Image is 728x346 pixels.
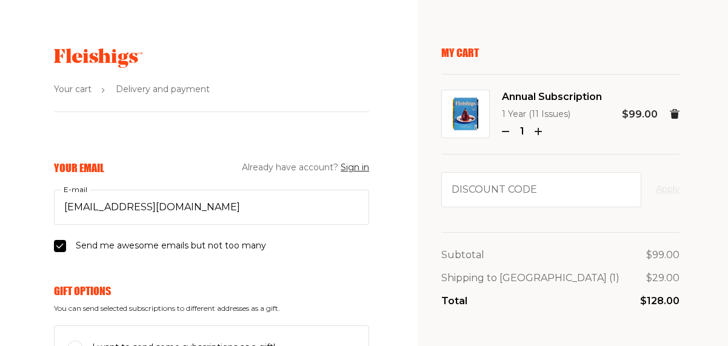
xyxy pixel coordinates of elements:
[441,270,619,286] p: Shipping to [GEOGRAPHIC_DATA] ( 1 )
[656,182,680,197] button: Apply
[76,239,266,253] span: Send me awesome emails but not too many
[54,190,369,225] input: E-mail
[622,107,658,122] p: $99.00
[502,107,602,122] p: 1 Year (11 Issues)
[54,284,369,298] h6: Gift Options
[54,304,369,313] span: You can send selected subscriptions to different addresses as a gift.
[646,247,680,263] p: $99.00
[242,161,369,175] span: Already have account?
[54,240,66,252] input: Send me awesome emails but not too many
[453,98,478,130] img: Annual Subscription Image
[54,82,92,97] span: Your cart
[514,124,530,139] p: 1
[441,172,641,207] input: Discount code
[61,183,90,196] label: E-mail
[441,293,467,309] p: Total
[640,293,680,309] p: $128.00
[502,89,602,105] span: Annual Subscription
[54,161,104,175] h6: Your Email
[341,161,369,175] button: Sign in
[441,247,484,263] p: Subtotal
[646,270,680,286] p: $29.00
[116,82,210,97] span: Delivery and payment
[441,46,680,59] p: My Cart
